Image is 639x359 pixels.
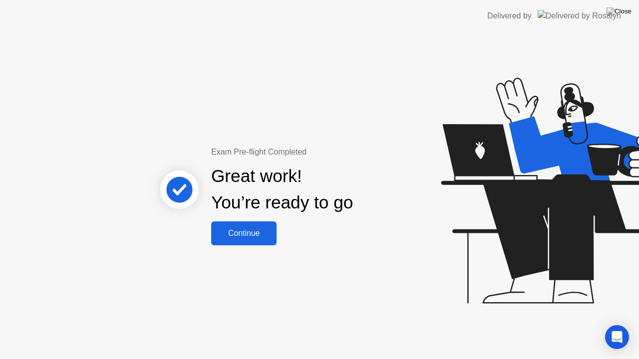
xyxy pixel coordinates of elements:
button: Continue [211,221,277,245]
div: Delivered by [487,10,532,22]
img: Close [607,7,632,15]
div: Open Intercom Messenger [605,325,629,349]
img: Delivered by Rosalyn [538,10,621,21]
div: Continue [214,229,274,238]
div: Exam Pre-flight Completed [211,146,417,158]
div: Great work! You’re ready to go [211,163,353,216]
